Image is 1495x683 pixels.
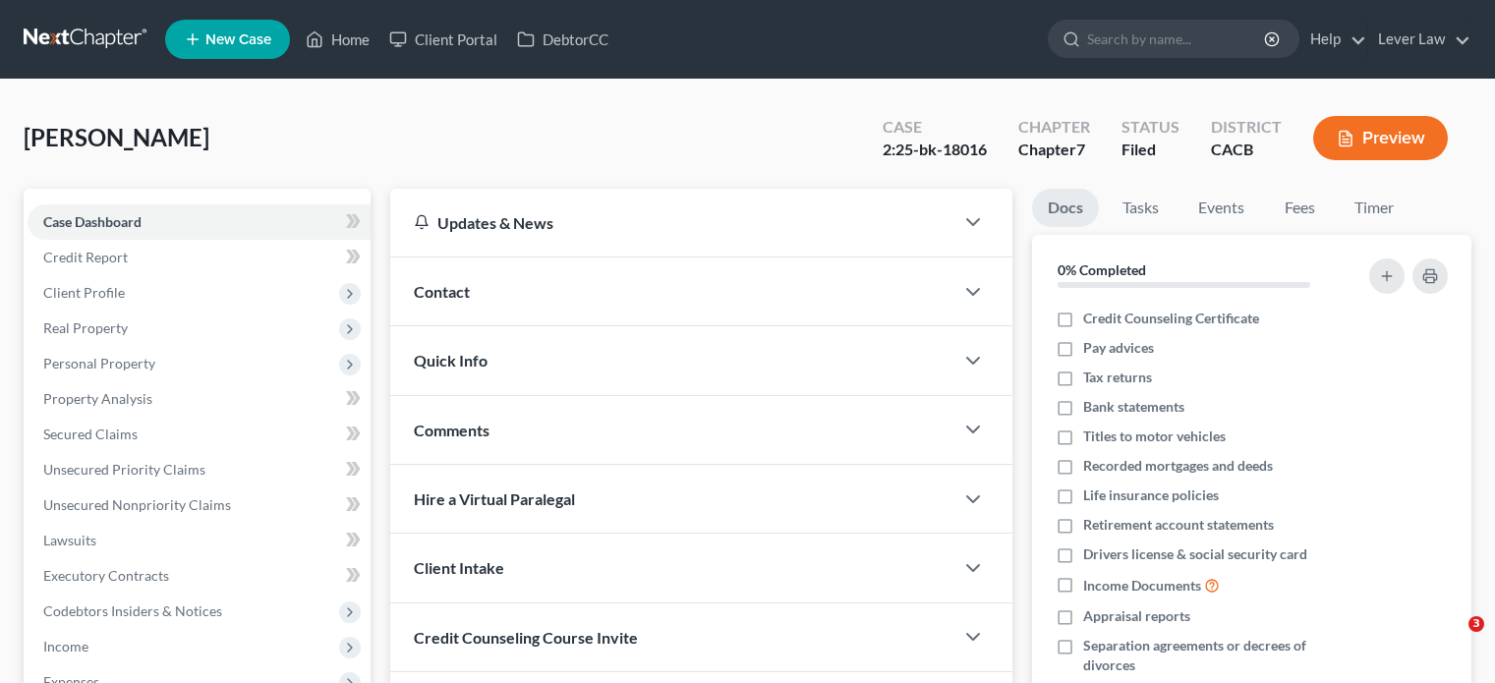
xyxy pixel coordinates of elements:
[379,22,507,57] a: Client Portal
[1018,116,1090,139] div: Chapter
[1339,189,1409,227] a: Timer
[883,116,987,139] div: Case
[296,22,379,57] a: Home
[1083,368,1152,387] span: Tax returns
[43,390,152,407] span: Property Analysis
[1083,485,1219,505] span: Life insurance policies
[1032,189,1099,227] a: Docs
[1083,544,1307,564] span: Drivers license & social security card
[43,602,222,619] span: Codebtors Insiders & Notices
[43,213,142,230] span: Case Dashboard
[28,452,371,487] a: Unsecured Priority Claims
[1018,139,1090,161] div: Chapter
[414,212,930,233] div: Updates & News
[1313,116,1448,160] button: Preview
[1083,515,1274,535] span: Retirement account statements
[43,426,138,442] span: Secured Claims
[43,532,96,548] span: Lawsuits
[1083,338,1154,358] span: Pay advices
[43,319,128,336] span: Real Property
[1087,21,1267,57] input: Search by name...
[414,489,575,508] span: Hire a Virtual Paralegal
[414,421,489,439] span: Comments
[28,240,371,275] a: Credit Report
[1083,606,1190,626] span: Appraisal reports
[1300,22,1366,57] a: Help
[43,638,88,655] span: Income
[28,204,371,240] a: Case Dashboard
[1083,397,1184,417] span: Bank statements
[1107,189,1175,227] a: Tasks
[43,461,205,478] span: Unsecured Priority Claims
[1083,636,1345,675] span: Separation agreements or decrees of divorces
[43,249,128,265] span: Credit Report
[43,496,231,513] span: Unsecured Nonpriority Claims
[1211,139,1282,161] div: CACB
[414,558,504,577] span: Client Intake
[414,628,638,647] span: Credit Counseling Course Invite
[1121,139,1179,161] div: Filed
[1083,576,1201,596] span: Income Documents
[24,123,209,151] span: [PERSON_NAME]
[414,282,470,301] span: Contact
[1468,616,1484,632] span: 3
[1076,140,1085,158] span: 7
[43,355,155,371] span: Personal Property
[1268,189,1331,227] a: Fees
[28,558,371,594] a: Executory Contracts
[1058,261,1146,278] strong: 0% Completed
[1368,22,1470,57] a: Lever Law
[43,284,125,301] span: Client Profile
[43,567,169,584] span: Executory Contracts
[28,417,371,452] a: Secured Claims
[28,487,371,523] a: Unsecured Nonpriority Claims
[507,22,618,57] a: DebtorCC
[1428,616,1475,663] iframe: Intercom live chat
[205,32,271,47] span: New Case
[1211,116,1282,139] div: District
[28,381,371,417] a: Property Analysis
[1083,456,1273,476] span: Recorded mortgages and deeds
[1182,189,1260,227] a: Events
[1083,427,1226,446] span: Titles to motor vehicles
[1121,116,1179,139] div: Status
[1083,309,1259,328] span: Credit Counseling Certificate
[883,139,987,161] div: 2:25-bk-18016
[28,523,371,558] a: Lawsuits
[414,351,488,370] span: Quick Info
